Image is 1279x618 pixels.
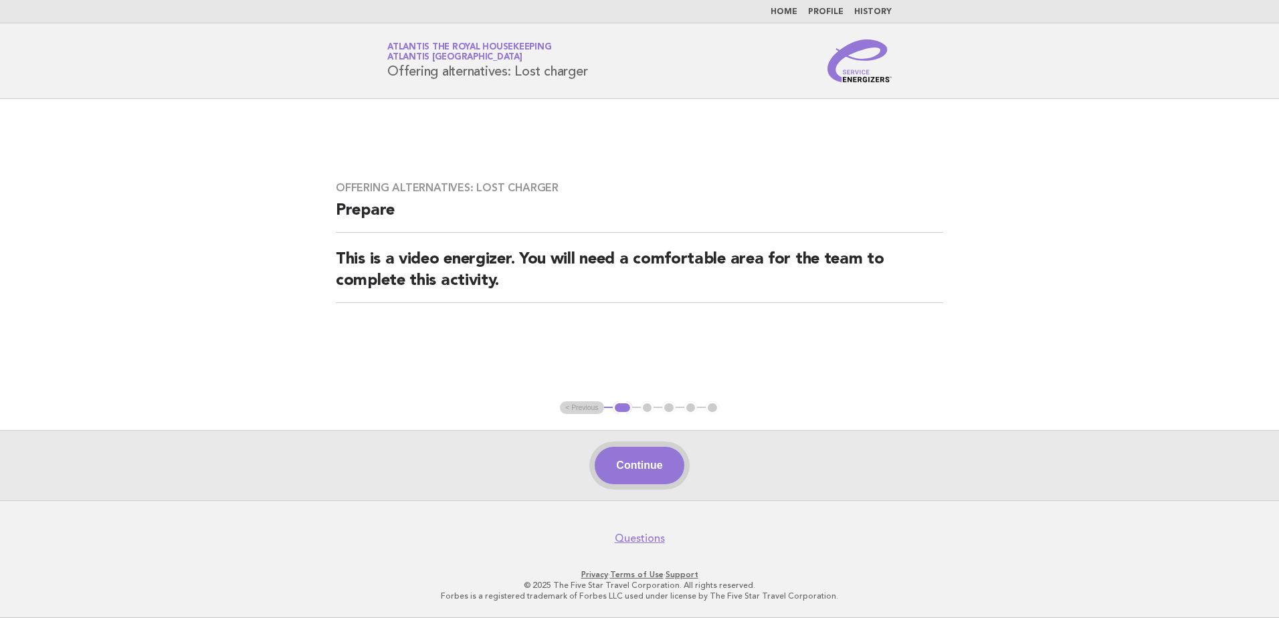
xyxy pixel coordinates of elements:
button: 1 [613,401,632,415]
button: Continue [595,447,684,484]
img: Service Energizers [827,39,892,82]
a: Terms of Use [610,570,664,579]
h3: Offering alternatives: Lost charger [336,181,943,195]
p: Forbes is a registered trademark of Forbes LLC used under license by The Five Star Travel Corpora... [230,591,1049,601]
a: Profile [808,8,844,16]
a: Support [666,570,698,579]
p: © 2025 The Five Star Travel Corporation. All rights reserved. [230,580,1049,591]
h2: This is a video energizer. You will need a comfortable area for the team to complete this activity. [336,249,943,303]
a: Home [771,8,797,16]
p: · · [230,569,1049,580]
h2: Prepare [336,200,943,233]
h1: Offering alternatives: Lost charger [387,43,587,78]
a: History [854,8,892,16]
span: Atlantis [GEOGRAPHIC_DATA] [387,54,522,62]
a: Atlantis the Royal HousekeepingAtlantis [GEOGRAPHIC_DATA] [387,43,551,62]
a: Privacy [581,570,608,579]
a: Questions [615,532,665,545]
